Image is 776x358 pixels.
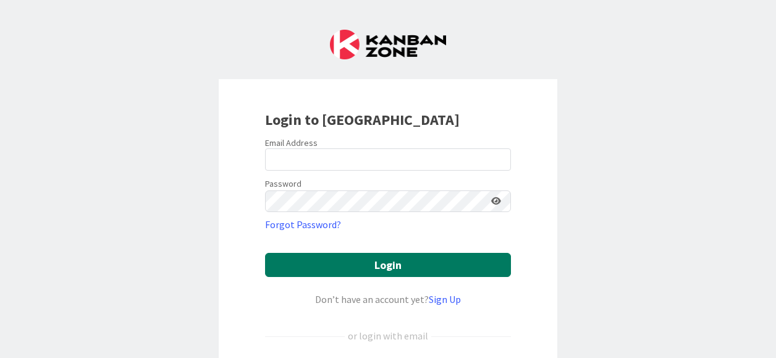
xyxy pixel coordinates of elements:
[330,30,446,59] img: Kanban Zone
[429,293,461,305] a: Sign Up
[265,292,511,307] div: Don’t have an account yet?
[265,253,511,277] button: Login
[265,137,318,148] label: Email Address
[265,110,460,129] b: Login to [GEOGRAPHIC_DATA]
[265,217,341,232] a: Forgot Password?
[345,328,431,343] div: or login with email
[265,177,302,190] label: Password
